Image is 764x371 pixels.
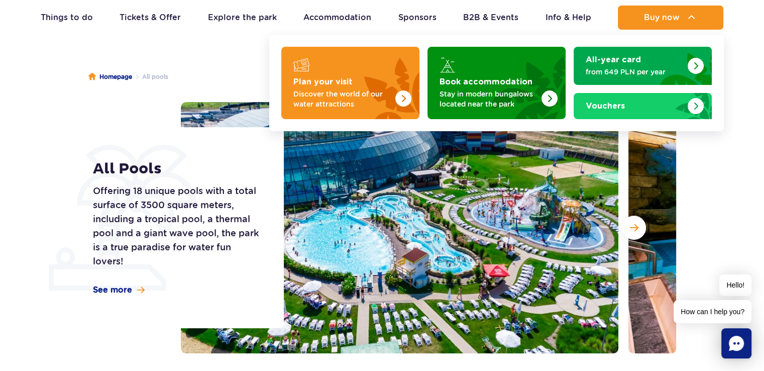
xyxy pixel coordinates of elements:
[120,6,181,30] a: Tickets & Offer
[586,56,641,64] strong: All-year card
[41,6,93,30] a: Things to do
[293,78,353,86] strong: Plan your visit
[586,67,684,77] p: from 649 PLN per year
[427,47,566,119] a: Book accommodation
[618,6,723,30] button: Buy now
[181,102,618,353] img: Outdoor section of Suntago, with pools and slides, surrounded by sunbeds and greenery
[93,160,261,178] h1: All Pools
[574,47,712,85] a: All-year card
[644,13,680,22] span: Buy now
[93,285,132,296] span: See more
[622,216,646,240] button: Next slide
[719,274,751,296] span: Hello!
[545,6,591,30] a: Info & Help
[674,300,751,323] span: How can I help you?
[132,72,168,82] li: All pools
[463,6,518,30] a: B2B & Events
[93,184,261,268] p: Offering 18 unique pools with a total surface of 3500 square meters, including a tropical pool, a...
[574,93,712,119] a: Vouchers
[440,89,537,109] p: Stay in modern bungalows located near the park
[293,89,391,109] p: Discover the world of our water attractions
[208,6,277,30] a: Explore the park
[303,6,371,30] a: Accommodation
[586,102,625,110] strong: Vouchers
[281,47,419,119] a: Plan your visit
[88,72,132,82] a: Homepage
[398,6,436,30] a: Sponsors
[721,328,751,358] div: Chat
[440,78,532,86] strong: Book accommodation
[93,285,145,296] a: See more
